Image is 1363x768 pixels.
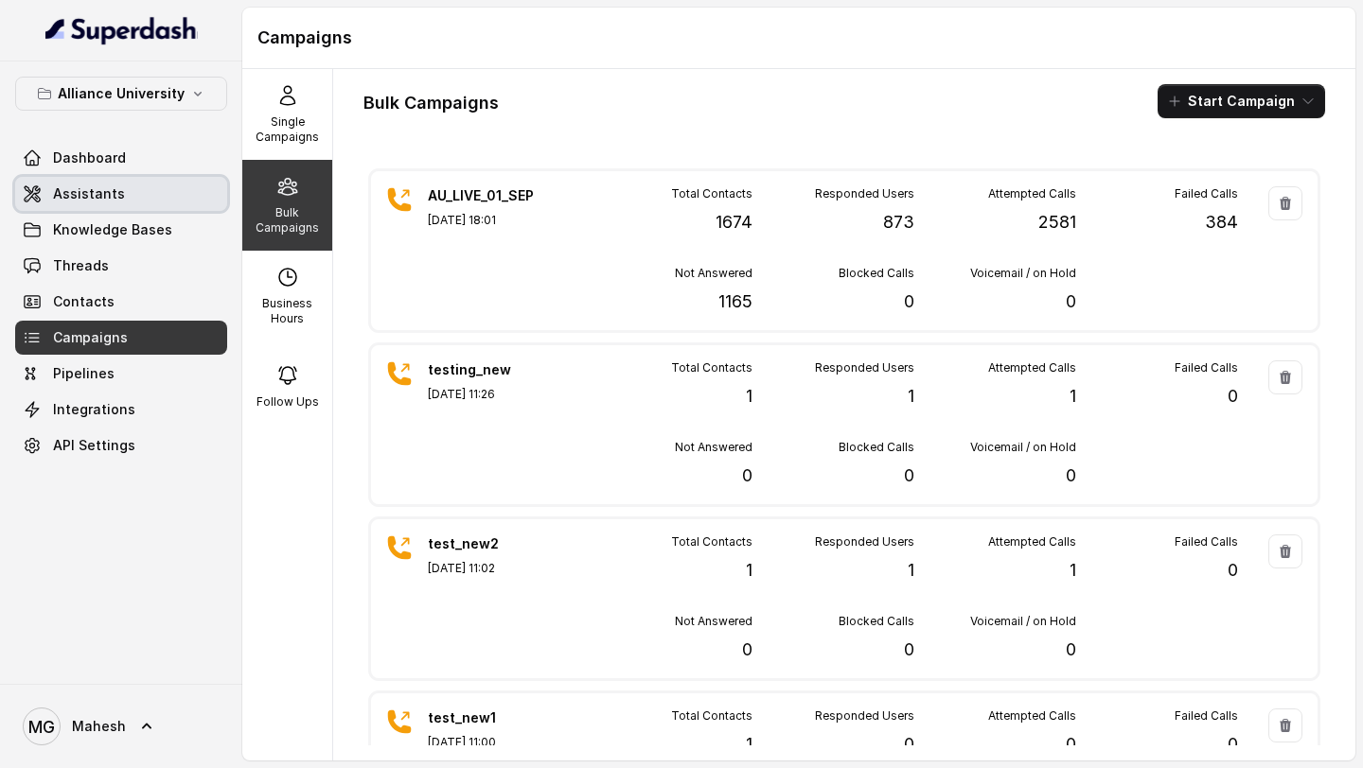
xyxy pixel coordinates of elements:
[428,534,560,553] p: test_new2
[904,463,914,489] p: 0
[53,436,135,455] span: API Settings
[671,186,752,201] p: Total Contacts
[746,383,752,410] p: 1
[363,88,499,118] h1: Bulk Campaigns
[15,213,227,247] a: Knowledge Bases
[908,557,914,584] p: 1
[15,285,227,319] a: Contacts
[742,637,752,663] p: 0
[970,614,1076,629] p: Voicemail / on Hold
[815,360,914,375] p: Responded Users
[671,708,752,724] p: Total Contacts
[988,534,1076,550] p: Attempted Calls
[1228,383,1238,410] p: 0
[15,177,227,211] a: Assistants
[908,383,914,410] p: 1
[1070,383,1076,410] p: 1
[1066,637,1076,663] p: 0
[53,400,135,419] span: Integrations
[970,440,1076,455] p: Voicemail / on Hold
[1066,731,1076,758] p: 0
[839,440,914,455] p: Blocked Calls
[671,360,752,375] p: Total Contacts
[53,364,115,383] span: Pipelines
[904,731,914,758] p: 0
[839,266,914,281] p: Blocked Calls
[15,249,227,283] a: Threads
[15,321,227,355] a: Campaigns
[53,292,115,311] span: Contacts
[15,141,227,175] a: Dashboard
[1228,557,1238,584] p: 0
[15,393,227,427] a: Integrations
[428,387,560,402] p: [DATE] 11:26
[904,637,914,663] p: 0
[58,82,185,105] p: Alliance University
[988,708,1076,724] p: Attempted Calls
[428,561,560,576] p: [DATE] 11:02
[28,717,55,737] text: MG
[428,213,560,228] p: [DATE] 18:01
[718,288,752,315] p: 1165
[53,220,172,239] span: Knowledge Bases
[1175,360,1238,375] p: Failed Calls
[53,148,126,167] span: Dashboard
[428,735,560,750] p: [DATE] 11:00
[1066,463,1076,489] p: 0
[45,15,198,45] img: light.svg
[15,428,227,463] a: API Settings
[250,114,325,145] p: Single Campaigns
[815,534,914,550] p: Responded Users
[1228,731,1238,758] p: 0
[257,394,319,410] p: Follow Ups
[675,614,752,629] p: Not Answered
[257,23,1340,53] h1: Campaigns
[1175,708,1238,724] p: Failed Calls
[428,360,560,379] p: testing_new
[675,266,752,281] p: Not Answered
[988,360,1076,375] p: Attempted Calls
[250,296,325,326] p: Business Hours
[15,700,227,753] a: Mahesh
[970,266,1076,281] p: Voicemail / on Hold
[988,186,1076,201] p: Attempted Calls
[675,440,752,455] p: Not Answered
[250,205,325,236] p: Bulk Campaigns
[15,77,227,111] button: Alliance University
[1158,84,1325,118] button: Start Campaign
[53,184,125,203] span: Assistants
[1070,557,1076,584] p: 1
[428,708,560,727] p: test_new1
[815,186,914,201] p: Responded Users
[1038,209,1076,236] p: 2581
[53,256,109,275] span: Threads
[15,357,227,391] a: Pipelines
[53,328,128,347] span: Campaigns
[1175,534,1238,550] p: Failed Calls
[904,288,914,315] p: 0
[72,717,126,736] span: Mahesh
[1066,288,1076,315] p: 0
[1175,186,1238,201] p: Failed Calls
[716,209,752,236] p: 1674
[428,186,560,205] p: AU_LIVE_01_SEP
[839,614,914,629] p: Blocked Calls
[1205,209,1238,236] p: 384
[883,209,914,236] p: 873
[815,708,914,724] p: Responded Users
[746,731,752,758] p: 1
[742,463,752,489] p: 0
[671,534,752,550] p: Total Contacts
[746,557,752,584] p: 1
